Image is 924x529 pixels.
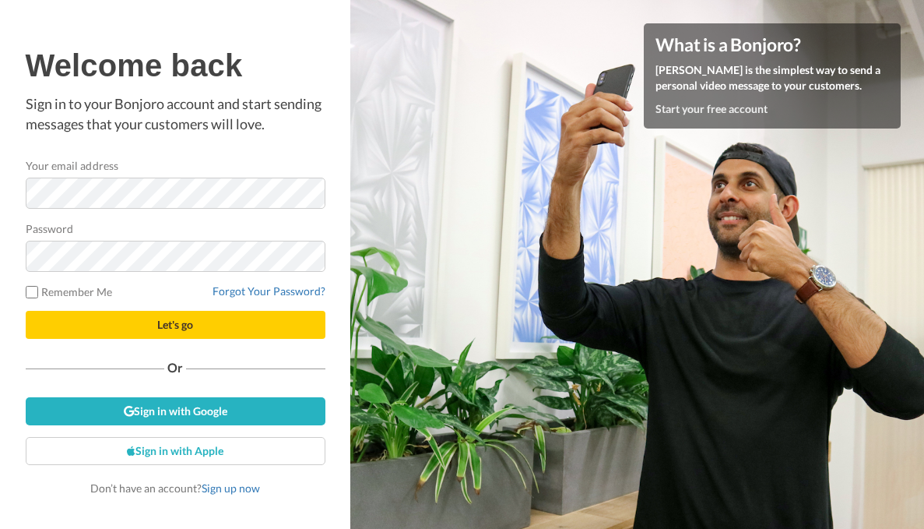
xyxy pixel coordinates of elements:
[655,35,889,55] h4: What is a Bonjoro?
[164,362,186,373] span: Or
[157,318,193,331] span: Let's go
[213,284,325,298] a: Forgot Your Password?
[26,220,74,237] label: Password
[90,481,260,495] span: Don’t have an account?
[26,157,118,174] label: Your email address
[202,481,260,495] a: Sign up now
[26,311,325,339] button: Let's go
[26,397,325,425] a: Sign in with Google
[655,102,768,115] a: Start your free account
[26,437,325,465] a: Sign in with Apple
[655,62,889,93] p: [PERSON_NAME] is the simplest way to send a personal video message to your customers.
[26,286,38,298] input: Remember Me
[26,48,325,83] h1: Welcome back
[26,94,325,134] p: Sign in to your Bonjoro account and start sending messages that your customers will love.
[26,284,113,300] label: Remember Me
